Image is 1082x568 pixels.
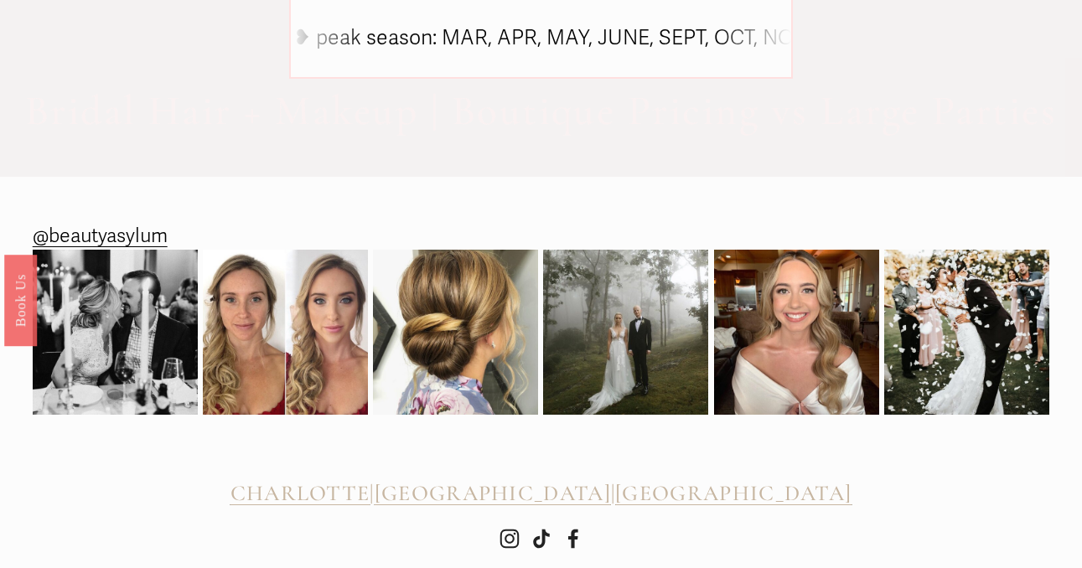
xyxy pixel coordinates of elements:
[33,250,198,415] img: Rehearsal dinner vibes from Raleigh, NC. We added a subtle braid at the top before we created her...
[615,480,852,506] span: [GEOGRAPHIC_DATA]
[375,480,611,506] span: [GEOGRAPHIC_DATA]
[203,250,368,415] img: It&rsquo;s been a while since we&rsquo;ve shared a before and after! Subtle makeup &amp; romantic...
[884,229,1049,435] img: 2020 didn&rsquo;t stop this wedding celebration! 🎊😍🎉 @beautyasylum_atlanta #beautyasylum @bridal_...
[25,85,1058,136] span: Bridal Hair + Makeup | Boutique Pricing vs Large Parties
[531,529,551,549] a: TikTok
[4,255,37,346] a: Book Us
[714,250,879,415] img: Going into the wedding weekend with some bridal inspo for ya! 💫 @beautyasylum_charlotte #beautyas...
[500,529,520,549] a: Instagram
[375,481,611,507] a: [GEOGRAPHIC_DATA]
[543,250,708,415] img: Picture perfect 💫 @beautyasylum_charlotte @apryl_naylor_makeup #beautyasylum_apryl @uptownfunkyou...
[33,219,168,254] a: @beautyasylum
[230,480,370,506] span: CHARLOTTE
[230,481,370,507] a: CHARLOTTE
[370,480,374,506] span: |
[563,529,583,549] a: Facebook
[373,234,538,430] img: So much pretty from this weekend! Here&rsquo;s one from @beautyasylum_charlotte #beautyasylum @up...
[615,481,852,507] a: [GEOGRAPHIC_DATA]
[611,480,615,506] span: |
